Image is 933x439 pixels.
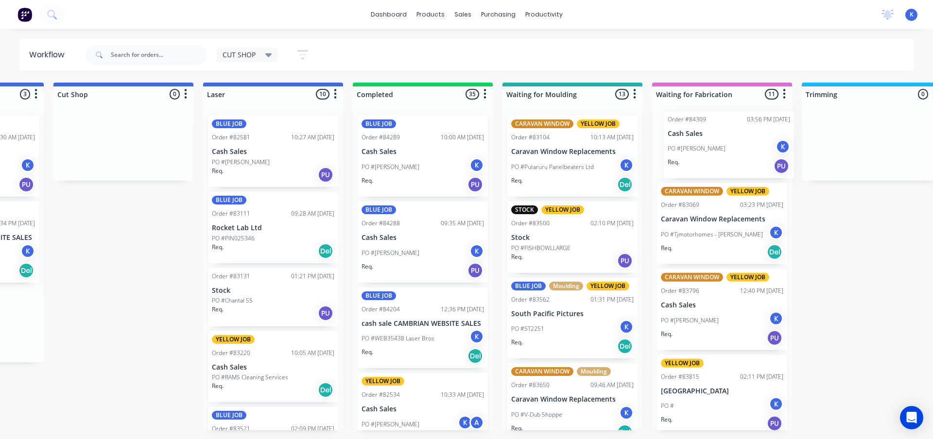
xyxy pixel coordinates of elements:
[366,7,412,22] a: dashboard
[520,7,568,22] div: productivity
[910,10,914,19] span: K
[900,406,923,429] div: Open Intercom Messenger
[476,7,520,22] div: purchasing
[29,49,69,61] div: Workflow
[223,50,256,60] span: CUT SHOP
[17,7,32,22] img: Factory
[449,7,476,22] div: sales
[412,7,449,22] div: products
[111,45,207,65] input: Search for orders...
